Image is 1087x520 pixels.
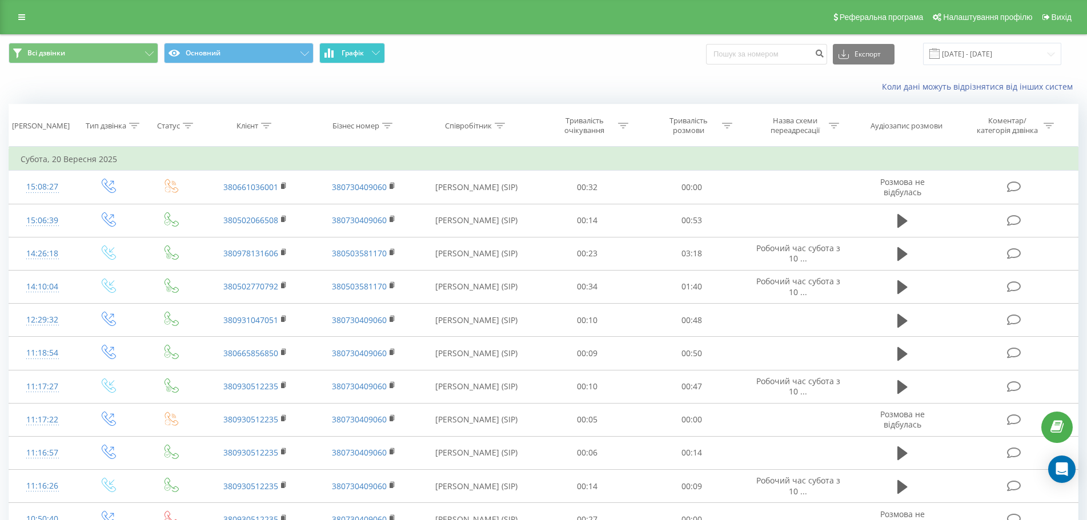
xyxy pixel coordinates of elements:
a: 380930512235 [223,481,278,491]
div: Коментар/категорія дзвінка [974,116,1041,135]
div: 14:26:18 [21,243,64,265]
td: 00:34 [535,270,640,303]
a: 380661036001 [223,182,278,192]
a: 380730409060 [332,447,387,458]
span: Робочий час субота з 10 ... [756,276,840,297]
a: 380931047051 [223,315,278,325]
button: Всі дзвінки [9,43,158,63]
td: [PERSON_NAME] (SIP) [418,337,535,370]
td: 01:40 [639,270,744,303]
td: 00:14 [639,436,744,469]
div: Тривалість розмови [658,116,719,135]
div: Бізнес номер [332,121,379,131]
td: 00:14 [535,470,640,503]
div: Тип дзвінка [86,121,126,131]
div: 14:10:04 [21,276,64,298]
div: 11:17:27 [21,376,64,398]
td: [PERSON_NAME] (SIP) [418,436,535,469]
span: Робочий час субота з 10 ... [756,243,840,264]
a: 380978131606 [223,248,278,259]
span: Налаштування профілю [943,13,1032,22]
td: 00:00 [639,403,744,436]
td: [PERSON_NAME] (SIP) [418,171,535,204]
span: Графік [342,49,364,57]
div: 11:17:22 [21,409,64,431]
td: 00:10 [535,304,640,337]
div: 11:16:26 [21,475,64,497]
td: Субота, 20 Вересня 2025 [9,148,1078,171]
div: Open Intercom Messenger [1048,455,1076,483]
a: 380665856850 [223,348,278,358]
span: Розмова не відбулась [880,176,925,197]
a: 380730409060 [332,182,387,192]
span: Реферальна програма [840,13,924,22]
td: 00:23 [535,237,640,270]
td: 00:32 [535,171,640,204]
td: [PERSON_NAME] (SIP) [418,304,535,337]
td: [PERSON_NAME] (SIP) [418,370,535,403]
td: [PERSON_NAME] (SIP) [418,204,535,237]
span: Робочий час субота з 10 ... [756,376,840,397]
div: Назва схеми переадресації [765,116,826,135]
a: 380730409060 [332,414,387,425]
a: 380730409060 [332,315,387,325]
a: 380730409060 [332,481,387,491]
span: Розмова не відбулась [880,409,925,430]
td: 00:05 [535,403,640,436]
div: 11:16:57 [21,442,64,464]
a: 380730409060 [332,215,387,225]
div: [PERSON_NAME] [12,121,70,131]
a: Коли дані можуть відрізнятися вiд інших систем [882,81,1078,92]
td: [PERSON_NAME] (SIP) [418,470,535,503]
div: Аудіозапис розмови [871,121,942,131]
td: 00:00 [639,171,744,204]
a: 380502770792 [223,281,278,292]
a: 380503581170 [332,281,387,292]
td: 00:50 [639,337,744,370]
div: 11:18:54 [21,342,64,364]
a: 380930512235 [223,414,278,425]
div: 15:08:27 [21,176,64,198]
button: Експорт [833,44,895,65]
span: Вихід [1052,13,1072,22]
div: Співробітник [445,121,492,131]
span: Робочий час субота з 10 ... [756,475,840,496]
span: Всі дзвінки [27,49,65,58]
td: 00:14 [535,204,640,237]
a: 380730409060 [332,348,387,358]
td: 00:06 [535,436,640,469]
td: 00:53 [639,204,744,237]
a: 380930512235 [223,447,278,458]
div: 15:06:39 [21,209,64,232]
button: Основний [164,43,314,63]
td: 00:10 [535,370,640,403]
div: Статус [157,121,180,131]
td: [PERSON_NAME] (SIP) [418,270,535,303]
a: 380730409060 [332,381,387,392]
div: Клієнт [236,121,258,131]
td: 00:09 [639,470,744,503]
input: Пошук за номером [706,44,827,65]
a: 380503581170 [332,248,387,259]
td: 00:47 [639,370,744,403]
td: 00:09 [535,337,640,370]
a: 380930512235 [223,381,278,392]
td: 00:48 [639,304,744,337]
td: [PERSON_NAME] (SIP) [418,237,535,270]
td: [PERSON_NAME] (SIP) [418,403,535,436]
div: 12:29:32 [21,309,64,331]
td: 03:18 [639,237,744,270]
button: Графік [319,43,385,63]
div: Тривалість очікування [554,116,615,135]
a: 380502066508 [223,215,278,225]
